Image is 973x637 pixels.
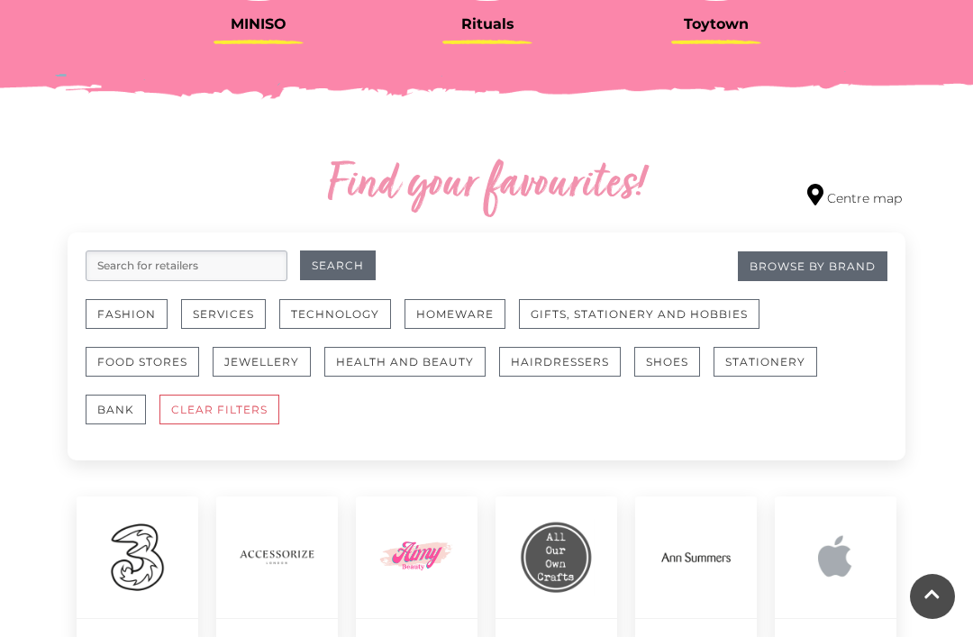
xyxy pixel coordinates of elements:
button: Technology [279,299,391,329]
h3: MINISO [158,15,359,32]
a: Browse By Brand [738,251,887,281]
a: Technology [279,299,405,347]
h3: Rituals [386,15,588,32]
button: Hairdressers [499,347,621,377]
button: Stationery [714,347,817,377]
a: Shoes [634,347,714,395]
a: Bank [86,395,159,442]
button: Fashion [86,299,168,329]
a: Centre map [807,184,902,208]
button: Food Stores [86,347,199,377]
button: Health and Beauty [324,347,486,377]
h3: Toytown [615,15,817,32]
h2: Find your favourites! [212,157,761,214]
button: Shoes [634,347,700,377]
button: Bank [86,395,146,424]
a: CLEAR FILTERS [159,395,293,442]
a: Stationery [714,347,831,395]
button: Search [300,250,376,280]
button: Gifts, Stationery and Hobbies [519,299,759,329]
a: Fashion [86,299,181,347]
a: Jewellery [213,347,324,395]
button: Jewellery [213,347,311,377]
button: CLEAR FILTERS [159,395,279,424]
a: Gifts, Stationery and Hobbies [519,299,773,347]
a: Health and Beauty [324,347,499,395]
input: Search for retailers [86,250,287,281]
a: Services [181,299,279,347]
a: Hairdressers [499,347,634,395]
button: Services [181,299,266,329]
button: Homeware [405,299,505,329]
a: Homeware [405,299,519,347]
a: Food Stores [86,347,213,395]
